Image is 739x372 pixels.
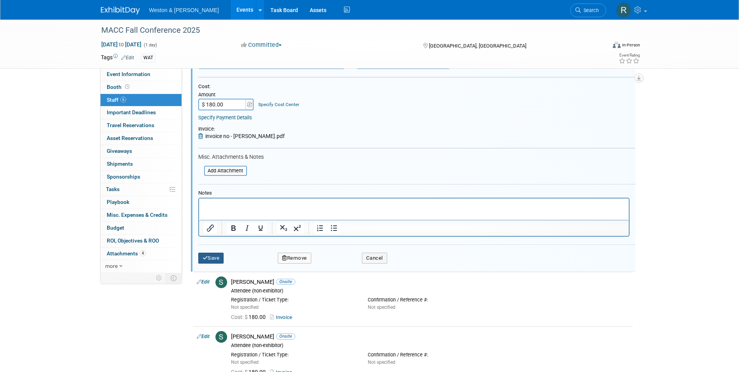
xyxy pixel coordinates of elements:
a: Shipments [101,158,182,170]
a: Event Information [101,68,182,81]
span: Onsite [276,279,295,285]
div: Event Rating [619,53,640,57]
a: Budget [101,222,182,234]
a: Edit [121,55,134,60]
span: Attachments [107,250,146,257]
a: Sponsorships [101,171,182,183]
span: Not specified [231,305,259,310]
a: Specify Cost Center [258,102,299,107]
span: Misc. Expenses & Credits [107,212,168,218]
a: Attachments4 [101,248,182,260]
span: Search [581,7,599,13]
span: [DATE] [DATE] [101,41,142,48]
td: Toggle Event Tabs [166,273,182,283]
button: Save [198,253,224,264]
span: 4 [140,250,146,256]
img: ExhibitDay [101,7,140,14]
div: Confirmation / Reference #: [368,297,493,303]
div: Amount [198,92,255,99]
a: Travel Reservations [101,119,182,132]
span: 6 [120,97,126,103]
span: Not specified [368,305,395,310]
div: Cost: [198,83,635,90]
div: [PERSON_NAME] [231,333,630,340]
a: Invoice [270,314,295,320]
button: Numbered list [314,223,327,234]
button: Superscript [291,223,304,234]
button: Cancel [362,253,387,264]
img: S.jpg [215,276,227,288]
span: Sponsorships [107,174,140,180]
div: In-Person [622,42,640,48]
div: Notes [198,190,630,197]
span: Shipments [107,161,133,167]
a: Playbook [101,196,182,209]
a: Search [570,4,606,17]
div: Confirmation / Reference #: [368,352,493,358]
span: more [105,263,118,269]
a: Important Deadlines [101,106,182,119]
div: Invoice: [198,126,285,133]
span: Not specified [231,360,259,365]
td: Personalize Event Tab Strip [152,273,166,283]
div: MACC Fall Conference 2025 [99,23,594,37]
div: Misc. Attachments & Notes [198,154,635,161]
a: Booth [101,81,182,94]
a: Edit [197,279,210,285]
span: Travel Reservations [107,122,154,128]
span: Booth [107,84,131,90]
a: Tasks [101,183,182,196]
span: Important Deadlines [107,109,156,115]
button: Insert/edit link [204,223,217,234]
span: Giveaways [107,148,132,154]
a: Staff6 [101,94,182,106]
span: Tasks [106,186,120,192]
button: Bullet list [327,223,340,234]
span: Onsite [276,333,295,339]
div: Event Format [560,41,640,52]
div: Attendee (non-exhibitor) [231,342,630,349]
span: 180.00 [231,314,269,320]
img: Format-Inperson.png [613,42,621,48]
div: Registration / Ticket Type: [231,352,356,358]
img: Roberta Sinclair [616,3,631,18]
span: ROI, Objectives & ROO [107,237,159,244]
div: WAT [141,54,155,62]
a: Asset Reservations [101,132,182,145]
span: Budget [107,225,124,231]
a: Remove Attachment [198,133,205,139]
span: Staff [107,97,126,103]
div: Registration / Ticket Type: [231,297,356,303]
button: Underline [254,223,267,234]
div: Attendee (non-exhibitor) [231,288,630,294]
button: Bold [227,223,240,234]
div: [PERSON_NAME] [231,278,630,286]
a: ROI, Objectives & ROO [101,235,182,247]
button: Subscript [277,223,290,234]
a: Specify Payment Details [198,115,252,120]
span: Asset Reservations [107,135,153,141]
span: Not specified [368,360,395,365]
a: Edit [197,334,210,339]
iframe: Rich Text Area [199,198,629,220]
span: Event Information [107,71,150,77]
a: Misc. Expenses & Credits [101,209,182,221]
span: invoice no - [PERSON_NAME].pdf [205,133,285,139]
span: Playbook [107,199,129,205]
span: (1 day) [143,43,157,48]
span: [GEOGRAPHIC_DATA], [GEOGRAPHIC_DATA] [429,43,526,49]
span: Weston & [PERSON_NAME] [149,7,219,13]
span: to [118,41,125,48]
a: more [101,260,182,273]
button: Italic [240,223,254,234]
td: Tags [101,53,134,62]
span: Booth not reserved yet [123,84,131,90]
button: Committed [238,41,285,49]
img: S.jpg [215,331,227,343]
button: Remove [278,253,311,264]
span: Cost: $ [231,314,249,320]
a: Giveaways [101,145,182,158]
